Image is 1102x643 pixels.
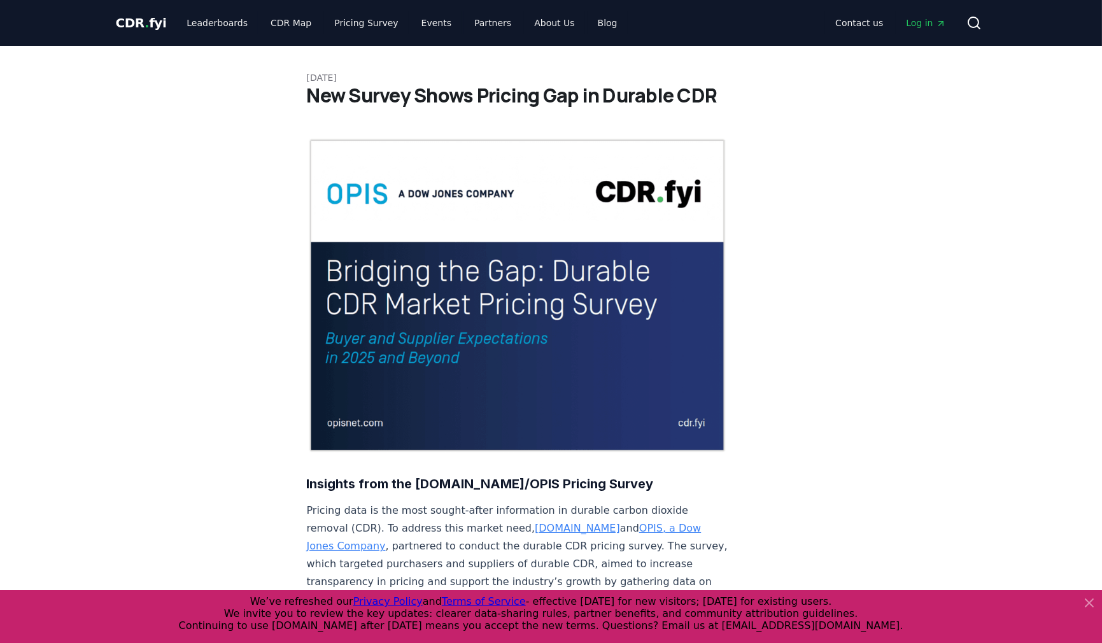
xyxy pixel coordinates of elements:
span: . [145,15,149,31]
a: CDR Map [260,11,321,34]
a: [DOMAIN_NAME] [535,522,620,534]
a: Contact us [825,11,893,34]
strong: Insights from the [DOMAIN_NAME]/OPIS Pricing Survey [307,476,654,491]
a: Pricing Survey [324,11,408,34]
a: About Us [524,11,584,34]
h1: New Survey Shows Pricing Gap in Durable CDR [307,84,796,107]
nav: Main [825,11,956,34]
img: blog post image [307,138,728,453]
a: Blog [588,11,628,34]
a: Partners [464,11,521,34]
p: [DATE] [307,71,796,84]
a: Log in [896,11,956,34]
a: CDR.fyi [116,14,167,32]
span: CDR fyi [116,15,167,31]
span: Log in [906,17,945,29]
p: Pricing data is the most sought-after information in durable carbon dioxide removal (CDR). To add... [307,502,728,609]
nav: Main [176,11,627,34]
a: Events [411,11,462,34]
a: Leaderboards [176,11,258,34]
